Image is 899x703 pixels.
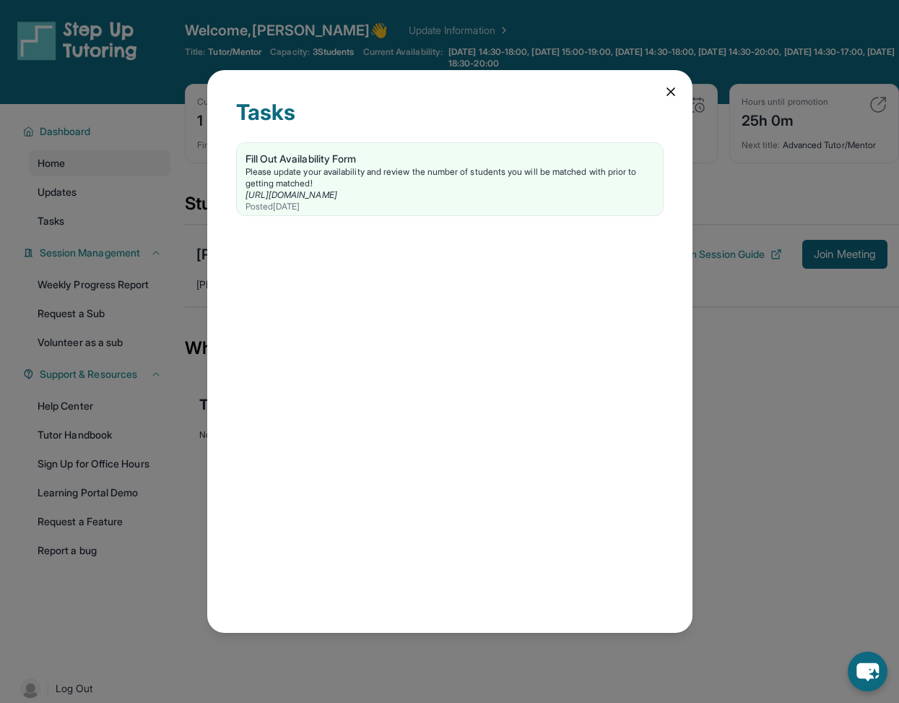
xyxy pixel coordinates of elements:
[246,152,654,166] div: Fill Out Availability Form
[237,143,663,215] a: Fill Out Availability FormPlease update your availability and review the number of students you w...
[246,201,654,212] div: Posted [DATE]
[246,166,654,189] div: Please update your availability and review the number of students you will be matched with prior ...
[848,652,887,691] button: chat-button
[246,189,337,200] a: [URL][DOMAIN_NAME]
[236,99,664,142] div: Tasks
